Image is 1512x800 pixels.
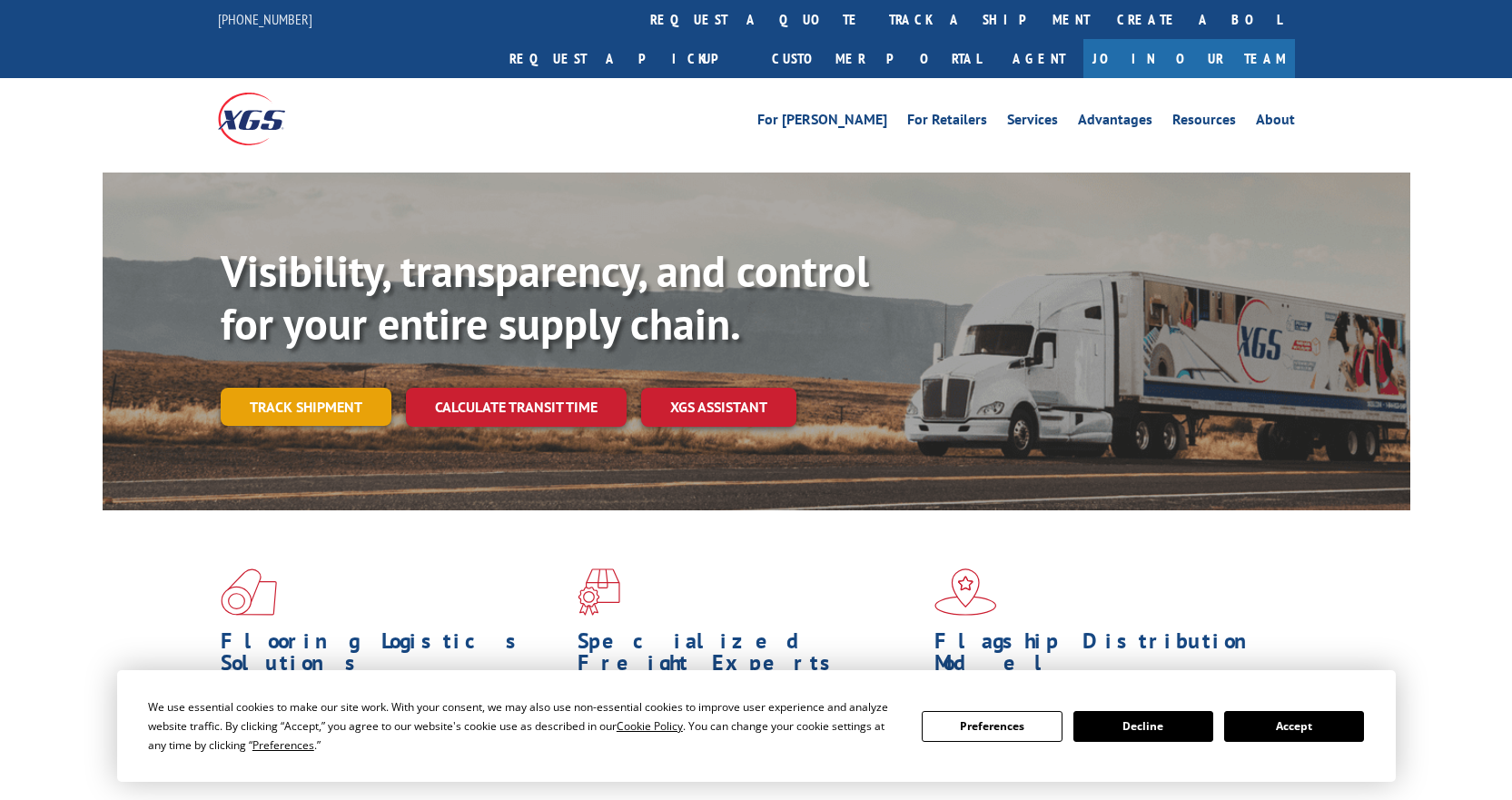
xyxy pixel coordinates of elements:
a: Calculate transit time [406,388,627,427]
h1: Specialized Freight Experts [578,630,921,683]
img: xgs-icon-flagship-distribution-model-red [934,568,997,616]
a: Join Our Team [1083,39,1295,78]
b: Visibility, transparency, and control for your entire supply chain. [221,242,869,351]
a: For [PERSON_NAME] [757,113,887,133]
h1: Flagship Distribution Model [934,630,1278,683]
a: Request a pickup [496,39,758,78]
a: Track shipment [221,388,391,426]
img: xgs-icon-total-supply-chain-intelligence-red [221,568,277,616]
button: Preferences [922,711,1062,742]
button: Decline [1073,711,1213,742]
a: Learn More > [578,765,804,785]
a: About [1256,113,1295,133]
button: Accept [1224,711,1364,742]
a: Services [1007,113,1058,133]
a: Agent [994,39,1083,78]
span: Cookie Policy [617,718,683,734]
div: Cookie Consent Prompt [117,670,1396,782]
div: We use essential cookies to make our site work. With your consent, we may also use non-essential ... [148,697,900,755]
a: XGS ASSISTANT [641,388,796,427]
a: Customer Portal [758,39,994,78]
a: Resources [1172,113,1236,133]
a: For Retailers [907,113,987,133]
img: xgs-icon-focused-on-flooring-red [578,568,620,616]
a: Advantages [1078,113,1152,133]
a: [PHONE_NUMBER] [218,10,312,28]
span: Preferences [252,737,314,753]
h1: Flooring Logistics Solutions [221,630,564,683]
a: Learn More > [221,765,447,785]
